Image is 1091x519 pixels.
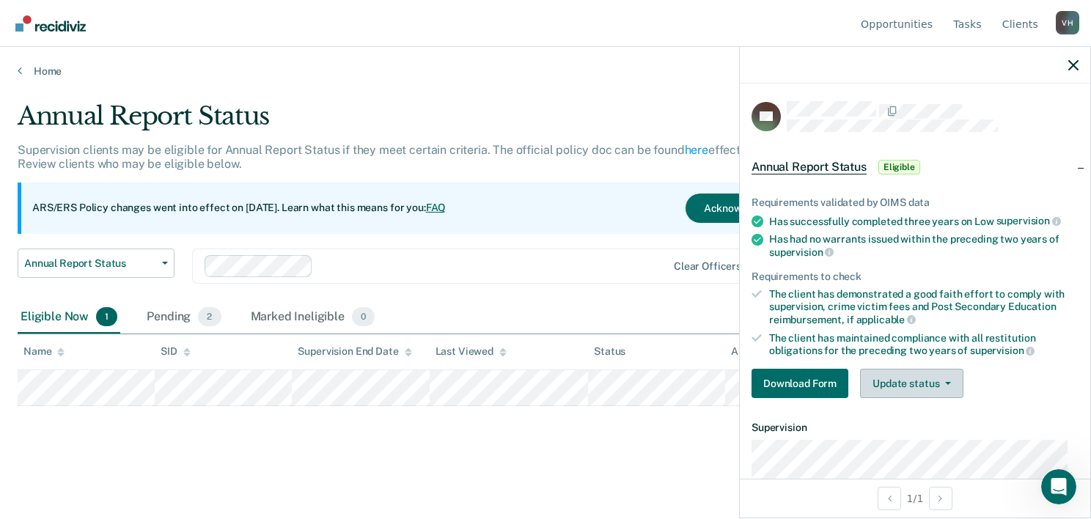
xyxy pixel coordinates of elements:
div: Has successfully completed three years on Low [769,215,1079,228]
div: Requirements validated by OIMS data [752,196,1079,209]
div: Last Viewed [436,345,507,358]
div: The client has maintained compliance with all restitution obligations for the preceding two years of [769,332,1079,357]
span: supervision [769,246,834,258]
div: Supervision End Date [298,345,411,358]
button: Download Form [752,369,848,398]
a: here [685,143,708,157]
div: Clear officers [674,260,741,273]
div: 1 / 1 [740,479,1090,518]
button: Acknowledge & Close [686,194,825,223]
div: V H [1056,11,1079,34]
button: Update status [860,369,963,398]
div: Annual Report Status [18,101,836,143]
span: Annual Report Status [24,257,156,270]
div: Has had no warrants issued within the preceding two years of [769,233,1079,258]
button: Profile dropdown button [1056,11,1079,34]
span: 0 [352,307,375,326]
div: Marked Ineligible [248,301,378,334]
a: Home [18,65,1073,78]
span: supervision [970,345,1035,356]
div: The client has demonstrated a good faith effort to comply with supervision, crime victim fees and... [769,288,1079,325]
iframe: Intercom live chat [1041,469,1076,504]
p: Supervision clients may be eligible for Annual Report Status if they meet certain criteria. The o... [18,143,798,171]
dt: Supervision [752,422,1079,434]
div: Name [23,345,65,358]
div: SID [161,345,191,358]
a: Navigate to form link [752,369,854,398]
span: 1 [96,307,117,326]
img: Recidiviz [15,15,86,32]
button: Next Opportunity [929,487,952,510]
div: Pending [144,301,224,334]
div: Eligible Now [18,301,120,334]
div: Status [594,345,625,358]
div: Assigned to [731,345,800,358]
span: 2 [198,307,221,326]
div: Requirements to check [752,270,1079,283]
a: FAQ [426,202,447,213]
div: Annual Report StatusEligible [740,144,1090,191]
span: supervision [996,215,1061,227]
span: applicable [856,314,916,325]
p: ARS/ERS Policy changes went into effect on [DATE]. Learn what this means for you: [32,201,446,216]
span: Eligible [878,160,920,174]
button: Previous Opportunity [878,487,901,510]
span: Annual Report Status [752,160,867,174]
